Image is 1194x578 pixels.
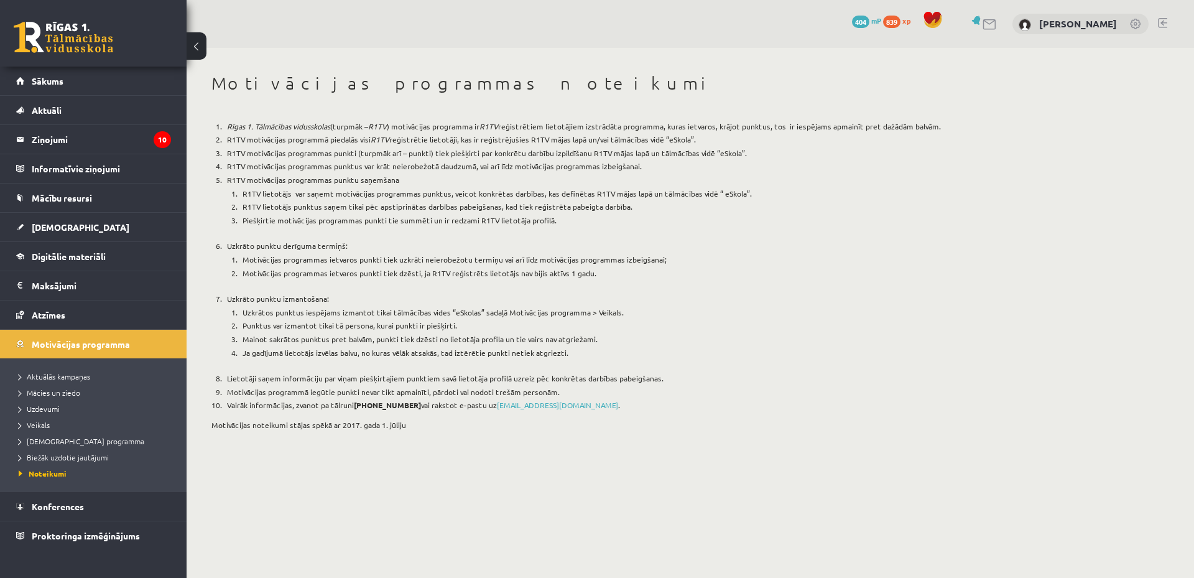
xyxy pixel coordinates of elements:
a: Aktuāli [16,96,171,124]
span: Proktoringa izmēģinājums [32,530,140,541]
a: Mācies un ziedo [19,387,174,398]
li: Motivācijas programmas ietvaros punkti tiek dzēsti, ja R1TV reģistrēts lietotājs nav bijis aktīvs... [239,267,1007,281]
span: mP [871,16,881,26]
span: Biežāk uzdotie jautājumi [19,452,109,462]
a: Aktuālās kampaņas [19,371,174,382]
legend: Maksājumi [32,271,171,300]
a: Motivācijas programma [16,330,171,358]
span: Sākums [32,75,63,86]
a: 404 mP [852,16,881,26]
a: Digitālie materiāli [16,242,171,271]
a: Konferences [16,492,171,521]
li: R1TV lietotājs punktus saņem tikai pēc apstiprinātas darbības pabeigšanas, kad tiek reģistrēta pa... [239,200,1007,214]
em: Rīgas 1. Tālmācības vidusskolas [227,121,330,131]
legend: Ziņojumi [32,125,171,154]
li: Uzkrāto punktu derīguma termiņš: [224,240,1007,280]
a: Veikals [19,419,174,431]
span: [DEMOGRAPHIC_DATA] programma [19,436,144,446]
em: R1TV [371,134,389,144]
span: Atzīmes [32,309,65,320]
span: 404 [852,16,869,28]
span: 839 [883,16,900,28]
a: [EMAIL_ADDRESS][DOMAIN_NAME] [497,400,618,410]
a: Biežāk uzdotie jautājumi [19,452,174,463]
img: Ādams Aleksandrs Kovaļenko [1019,19,1031,31]
li: Ja gadījumā lietotājs izvēlas balvu, no kuras vēlāk atsakās, tad iztērētie punkti netiek atgriezti. [239,347,1007,360]
li: Uzkrāto punktu izmantošana: [224,292,1007,360]
h1: Motivācijas programmas noteikumi [211,73,1007,94]
em: R1TV [479,121,498,131]
li: Lietotāji saņem informāciju par viņam piešķirtajiem punktiem savā lietotāja profilā uzreiz pēc ko... [224,372,1007,386]
a: Uzdevumi [19,403,174,414]
span: Aktuālās kampaņas [19,371,90,381]
li: R1TV motivācijas programmas punktus var krāt neierobežotā daudzumā, vai arī līdz motivācijas prog... [224,160,1007,174]
span: Motivācijas programma [32,338,130,350]
a: Sākums [16,67,171,95]
span: Veikals [19,420,50,430]
li: R1TV motivācijas programmas punkti (turpmāk arī – punkti) tiek piešķirti par konkrētu darbību izp... [224,147,1007,161]
li: Motivācijas programmā iegūtie punkti nevar tikt apmainīti, pārdoti vai nodoti trešām personām. [224,386,1007,399]
strong: [PHONE_NUMBER] [354,400,421,410]
a: Ziņojumi10 [16,125,171,154]
li: R1TV lietotājs var saņemt motivācijas programmas punktus, veicot konkrētas darbības, kas definēta... [239,187,1007,201]
span: xp [902,16,910,26]
a: [DEMOGRAPHIC_DATA] [16,213,171,241]
a: Mācību resursi [16,184,171,212]
span: Aktuāli [32,105,62,116]
i: 10 [154,131,171,148]
li: (turpmāk – ) motivācijas programma ir reģistrētiem lietotājiem izstrādāta programma, kuras ietvar... [224,120,1007,134]
a: Proktoringa izmēģinājums [16,521,171,550]
li: Piešķirtie motivācijas programmas punkti tie summēti un ir redzami R1TV lietotāja profilā. [239,214,1007,228]
span: Konferences [32,501,84,512]
li: Vairāk informācijas, zvanot pa tālruni vai rakstot e-pastu uz . [224,399,1007,413]
span: [DEMOGRAPHIC_DATA] [32,221,129,233]
li: Uzkrātos punktus iespējams izmantot tikai tālmācības vides “eSkolas” sadaļā Motivācijas programma... [239,306,1007,320]
span: Uzdevumi [19,404,60,414]
a: [PERSON_NAME] [1039,17,1117,30]
span: Noteikumi [19,468,67,478]
a: Rīgas 1. Tālmācības vidusskola [14,22,113,53]
a: 839 xp [883,16,917,26]
span: Mācību resursi [32,192,92,203]
a: [DEMOGRAPHIC_DATA] programma [19,436,174,447]
li: Motivācijas programmas ietvaros punkti tiek uzkrāti neierobežotu termiņu vai arī līdz motivācijas... [239,253,1007,267]
li: R1TV motivācijas programmas punktu saņemšana [224,174,1007,227]
a: Noteikumi [19,468,174,479]
span: Digitālie materiāli [32,251,106,262]
li: Mainot sakrātos punktus pret balvām, punkti tiek dzēsti no lietotāja profila un tie vairs nav atg... [239,333,1007,347]
a: Informatīvie ziņojumi [16,154,171,183]
em: R1TV [368,121,387,131]
li: R1TV motivācijas programmā piedalās visi reģistrētie lietotāji, kas ir reģistrējušies R1TV mājas ... [224,133,1007,147]
p: Motivācijas noteikumi stājas spēkā ar 2017. gada 1. jūliju [211,420,1007,431]
a: Maksājumi [16,271,171,300]
legend: Informatīvie ziņojumi [32,154,171,183]
span: Mācies un ziedo [19,388,80,398]
li: Punktus var izmantot tikai tā persona, kurai punkti ir piešķirti. [239,319,1007,333]
a: Atzīmes [16,301,171,329]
